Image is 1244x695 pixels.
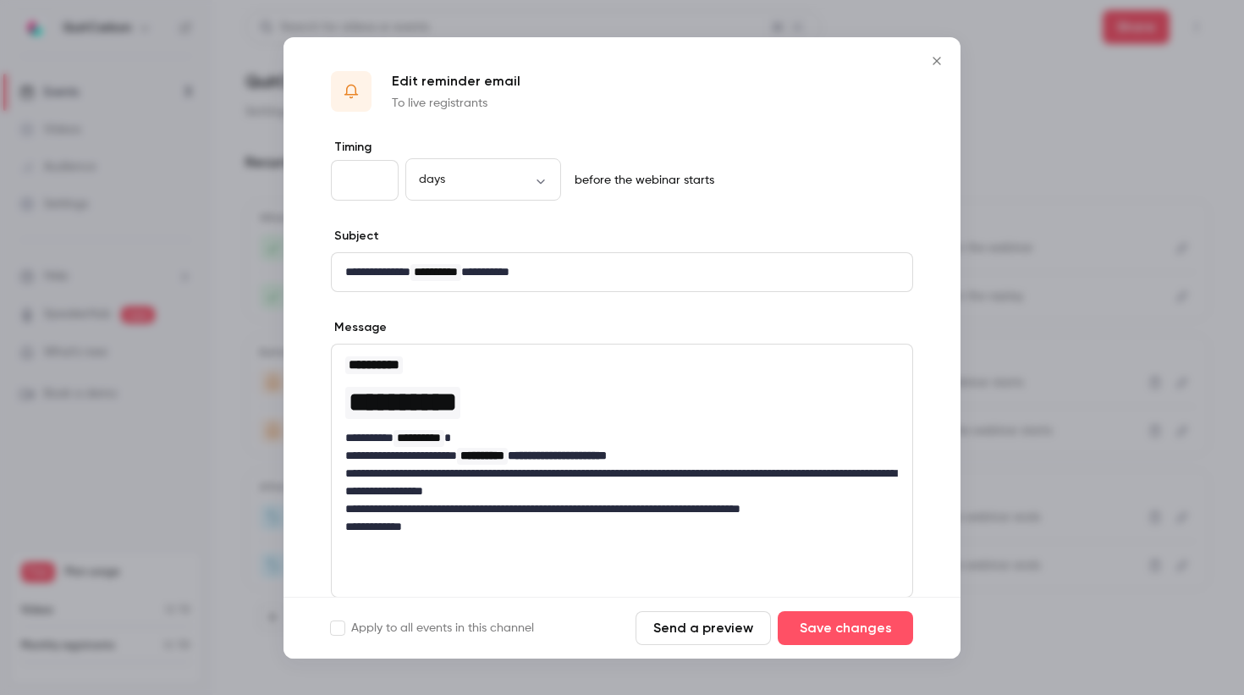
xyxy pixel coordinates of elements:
[331,620,534,637] label: Apply to all events in this channel
[568,172,714,189] p: before the webinar starts
[405,171,561,188] div: days
[331,228,379,245] label: Subject
[332,253,912,291] div: editor
[778,611,913,645] button: Save changes
[920,44,954,78] button: Close
[392,71,520,91] p: Edit reminder email
[331,139,913,156] label: Timing
[636,611,771,645] button: Send a preview
[392,95,520,112] p: To live registrants
[331,319,387,336] label: Message
[332,345,912,546] div: editor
